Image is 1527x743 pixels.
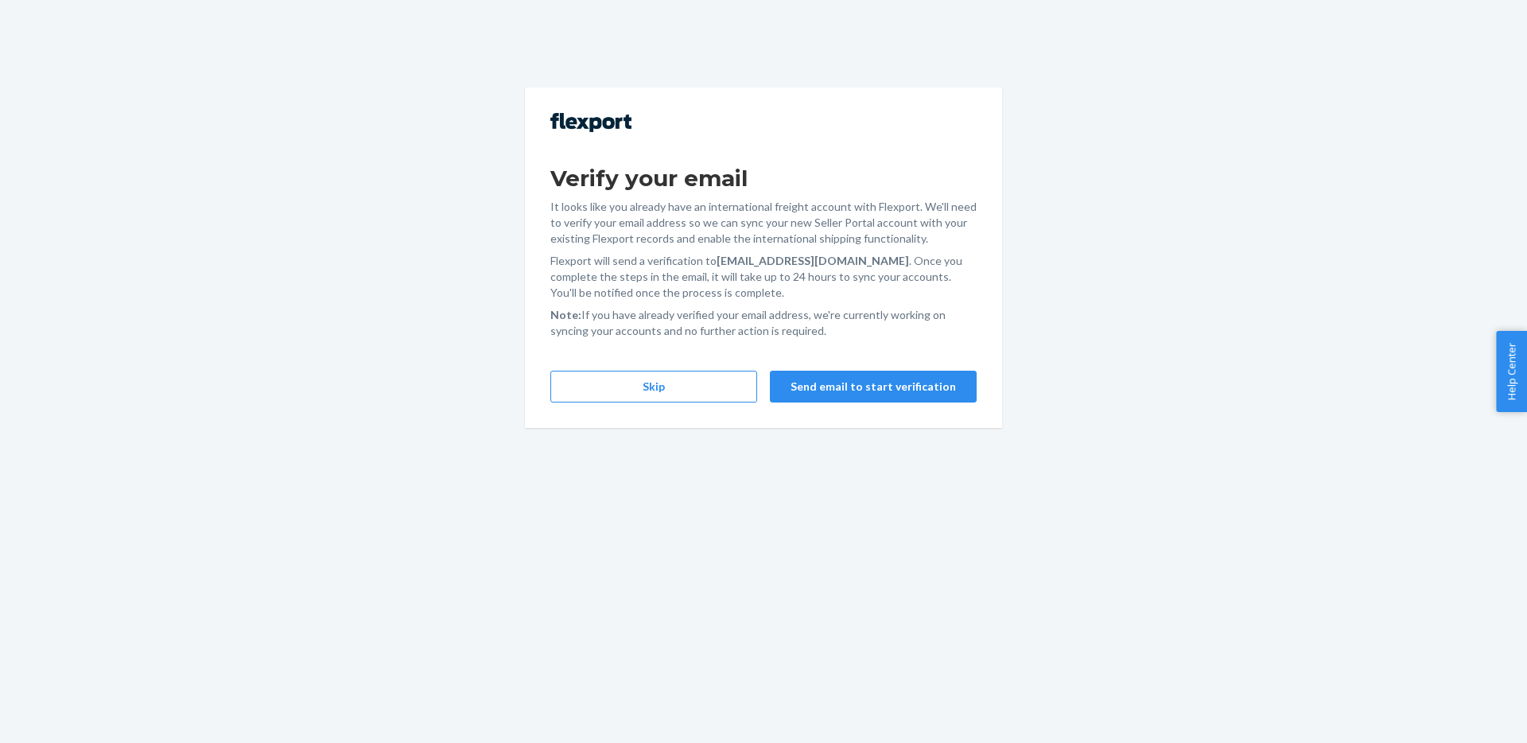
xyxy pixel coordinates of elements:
p: If you have already verified your email address, we're currently working on syncing your accounts... [550,307,977,339]
strong: [EMAIL_ADDRESS][DOMAIN_NAME] [717,254,909,267]
button: Send email to start verification [770,371,977,403]
p: Flexport will send a verification to . Once you complete the steps in the email, it will take up ... [550,253,977,301]
button: Help Center [1496,331,1527,412]
button: Skip [550,371,757,403]
strong: Note: [550,308,581,321]
h1: Verify your email [550,164,977,193]
img: Flexport logo [550,113,631,132]
p: It looks like you already have an international freight account with Flexport. We'll need to veri... [550,199,977,247]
